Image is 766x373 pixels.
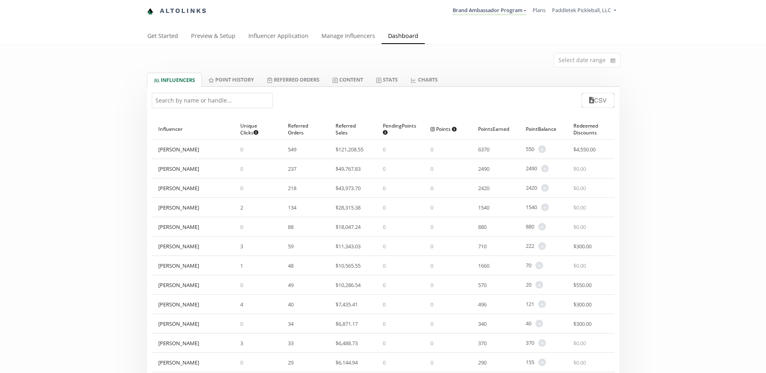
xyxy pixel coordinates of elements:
a: Get Started [141,29,185,45]
span: 0 [430,146,433,153]
span: $ 10,286.54 [336,281,361,289]
span: 880 [526,223,534,231]
span: $ 300.00 [573,320,592,327]
span: 1 [240,262,243,269]
span: 0 [430,339,433,347]
span: $ 43,973.70 [336,184,361,192]
span: 134 [288,204,296,211]
span: 1540 [526,203,537,211]
span: 0 [383,184,386,192]
div: [PERSON_NAME] [158,320,199,327]
span: + [538,300,546,308]
span: $ 49,767.83 [336,165,361,172]
span: $ 6,488.73 [336,339,358,347]
span: 0 [240,184,243,192]
div: [PERSON_NAME] [158,184,199,192]
span: 550 [526,145,534,153]
span: $ 0.00 [573,204,586,211]
span: 370 [526,339,534,347]
span: 6370 [478,146,489,153]
span: 0 [383,359,386,366]
a: CHARTS [404,73,444,86]
span: 3 [240,339,243,347]
span: 20 [526,281,531,289]
span: 0 [383,339,386,347]
div: Referred Sales [336,119,370,139]
span: 155 [526,358,534,366]
span: 0 [430,223,433,231]
span: 0 [430,184,433,192]
span: 0 [240,359,243,366]
span: 0 [430,262,433,269]
span: $ 28,315.38 [336,204,361,211]
div: [PERSON_NAME] [158,339,199,347]
span: $ 6,871.17 [336,320,358,327]
div: [PERSON_NAME] [158,243,199,250]
div: [PERSON_NAME] [158,301,199,308]
span: $ 0.00 [573,359,586,366]
span: 33 [288,339,294,347]
span: 549 [288,146,296,153]
span: 34 [288,320,294,327]
a: Stats [369,73,404,86]
span: + [538,358,546,366]
span: 48 [288,262,294,269]
span: 3 [240,243,243,250]
span: 0 [383,223,386,231]
span: 237 [288,165,296,172]
span: + [538,145,546,153]
span: $ 7,435.41 [336,301,358,308]
span: 70 [526,262,531,269]
div: [PERSON_NAME] [158,223,199,231]
span: 496 [478,301,487,308]
span: 2420 [526,184,537,192]
span: 2490 [478,165,489,172]
div: Point Balance [526,119,560,139]
span: + [538,242,546,250]
span: 290 [478,359,487,366]
div: Points Earned [478,119,513,139]
span: 0 [383,320,386,327]
span: $ 550.00 [573,281,592,289]
span: $ 0.00 [573,184,586,192]
span: 0 [383,281,386,289]
a: Altolinks [147,4,208,18]
div: [PERSON_NAME] [158,262,199,269]
span: + [535,262,543,269]
a: INFLUENCERS [147,73,202,87]
span: 0 [383,146,386,153]
span: 0 [430,204,433,211]
span: 880 [478,223,487,231]
span: 370 [478,339,487,347]
a: Paddletek Pickleball, LLC [552,6,616,16]
span: 0 [430,320,433,327]
span: 49 [288,281,294,289]
a: Referred Orders [260,73,326,86]
span: 0 [430,243,433,250]
span: $ 300.00 [573,243,592,250]
span: + [535,320,543,327]
div: [PERSON_NAME] [158,281,199,289]
span: + [541,165,549,172]
span: 2420 [478,184,489,192]
div: Influencer [158,119,228,139]
a: Preview & Setup [185,29,242,45]
span: $ 4,550.00 [573,146,596,153]
div: [PERSON_NAME] [158,359,199,366]
span: $ 10,565.55 [336,262,361,269]
span: + [541,184,549,192]
a: Content [326,73,369,86]
span: 0 [240,146,243,153]
span: $ 6,144.94 [336,359,358,366]
span: $ 0.00 [573,262,586,269]
span: Paddletek Pickleball, LLC [552,6,611,14]
a: Influencer Application [242,29,315,45]
span: + [538,223,546,231]
span: 0 [383,165,386,172]
span: 0 [430,359,433,366]
span: 710 [478,243,487,250]
img: favicon-32x32.png [147,8,153,15]
div: Redeemed Discounts [573,119,608,139]
span: 0 [383,262,386,269]
span: 2490 [526,165,537,172]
